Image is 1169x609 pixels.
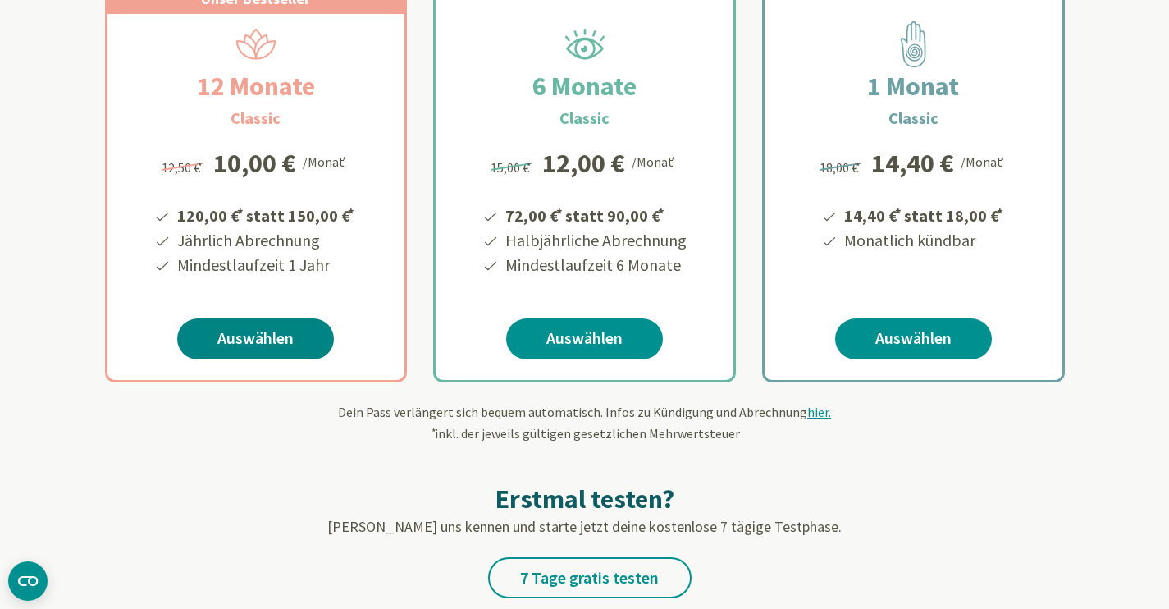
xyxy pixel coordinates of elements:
[506,318,663,359] a: Auswählen
[158,66,354,106] h2: 12 Monate
[842,228,1006,253] li: Monatlich kündbar
[162,159,205,176] span: 12,50 €
[177,318,334,359] a: Auswählen
[105,402,1065,443] div: Dein Pass verlängert sich bequem automatisch. Infos zu Kündigung und Abrechnung
[503,200,687,228] li: 72,00 € statt 90,00 €
[835,318,992,359] a: Auswählen
[503,253,687,277] li: Mindestlaufzeit 6 Monate
[820,159,863,176] span: 18,00 €
[503,228,687,253] li: Halbjährliche Abrechnung
[175,228,357,253] li: Jährlich Abrechnung
[105,515,1065,538] p: [PERSON_NAME] uns kennen und starte jetzt deine kostenlose 7 tägige Testphase.
[105,483,1065,515] h2: Erstmal testen?
[175,253,357,277] li: Mindestlaufzeit 1 Jahr
[213,150,296,176] div: 10,00 €
[488,557,692,598] a: 7 Tage gratis testen
[430,425,740,442] span: inkl. der jeweils gültigen gesetzlichen Mehrwertsteuer
[871,150,954,176] div: 14,40 €
[842,200,1006,228] li: 14,40 € statt 18,00 €
[303,150,349,172] div: /Monat
[888,106,938,130] h3: Classic
[542,150,625,176] div: 12,00 €
[8,561,48,601] button: CMP-Widget öffnen
[493,66,676,106] h2: 6 Monate
[961,150,1007,172] div: /Monat
[632,150,678,172] div: /Monat
[491,159,534,176] span: 15,00 €
[828,66,998,106] h2: 1 Monat
[175,200,357,228] li: 120,00 € statt 150,00 €
[807,404,831,420] span: hier.
[559,106,610,130] h3: Classic
[231,106,281,130] h3: Classic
